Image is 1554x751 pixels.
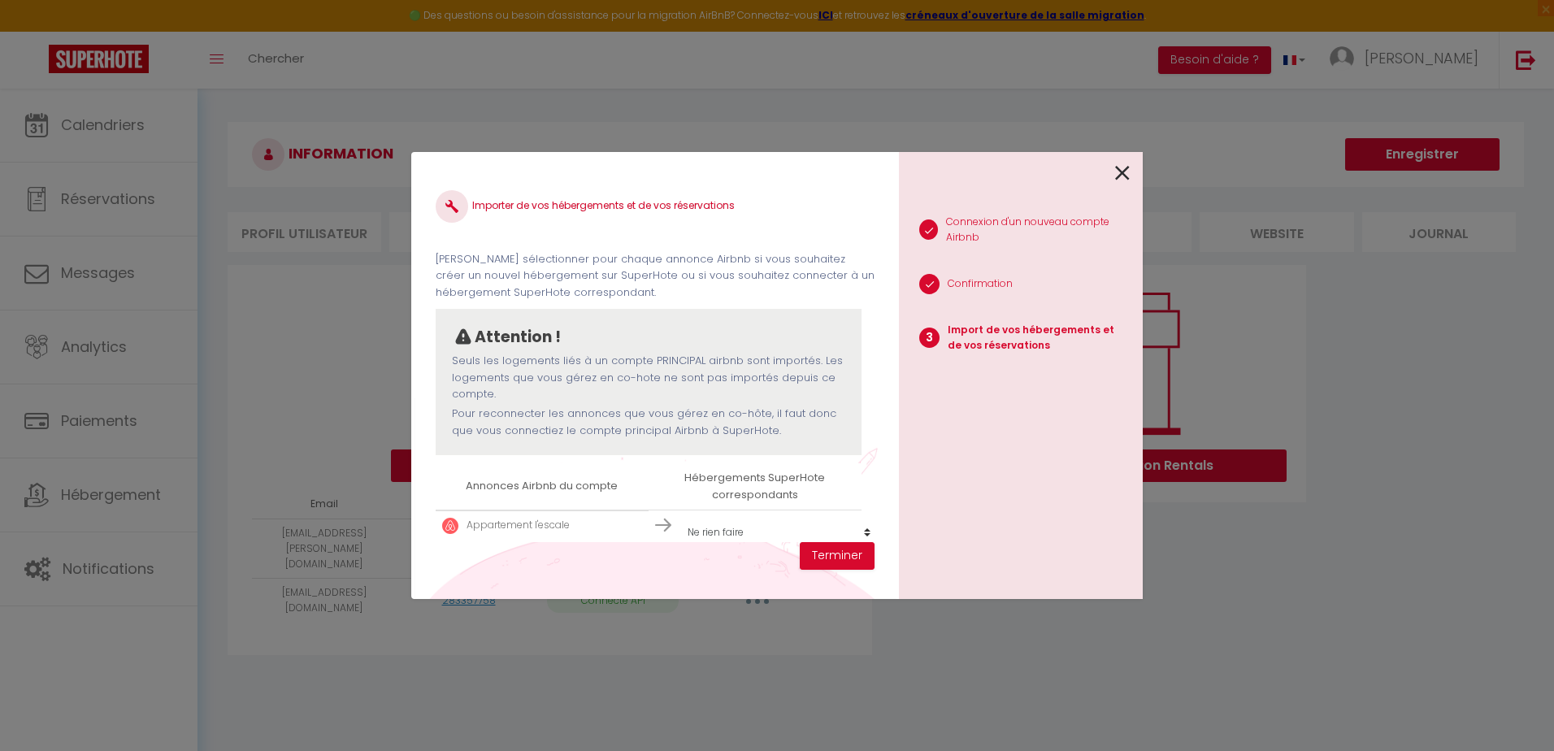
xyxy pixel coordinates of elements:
p: Import de vos hébergements et de vos réservations [948,323,1130,354]
h4: Importer de vos hébergements et de vos réservations [436,190,875,223]
p: Appartement l'escale [467,518,570,533]
button: Terminer [800,542,875,570]
p: Seuls les logements liés à un compte PRINCIPAL airbnb sont importés. Les logements que vous gérez... [452,353,845,402]
button: Ouvrir le widget de chat LiveChat [13,7,62,55]
p: [PERSON_NAME] sélectionner pour chaque annonce Airbnb si vous souhaitez créer un nouvel hébergeme... [436,251,875,301]
p: Confirmation [948,276,1013,292]
p: Connexion d'un nouveau compte Airbnb [946,215,1130,245]
span: 3 [919,328,940,348]
th: Hébergements SuperHote correspondants [649,463,862,510]
p: Pour reconnecter les annonces que vous gérez en co-hôte, il faut donc que vous connectiez le comp... [452,406,845,439]
th: Annonces Airbnb du compte [436,463,649,510]
p: Attention ! [475,325,561,349]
